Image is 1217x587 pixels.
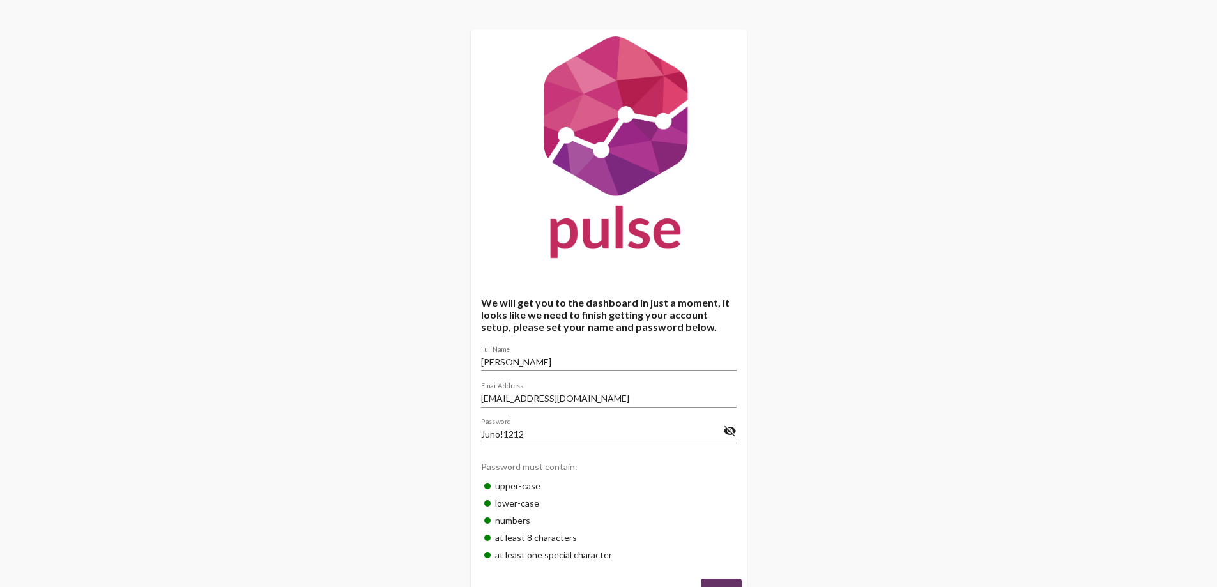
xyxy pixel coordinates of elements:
[481,494,737,512] div: lower-case
[481,546,737,563] div: at least one special character
[481,529,737,546] div: at least 8 characters
[481,296,737,333] h4: We will get you to the dashboard in just a moment, it looks like we need to finish getting your a...
[481,512,737,529] div: numbers
[481,477,737,494] div: upper-case
[471,29,747,271] img: Pulse For Good Logo
[481,455,737,477] div: Password must contain:
[723,423,737,439] mat-icon: visibility_off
